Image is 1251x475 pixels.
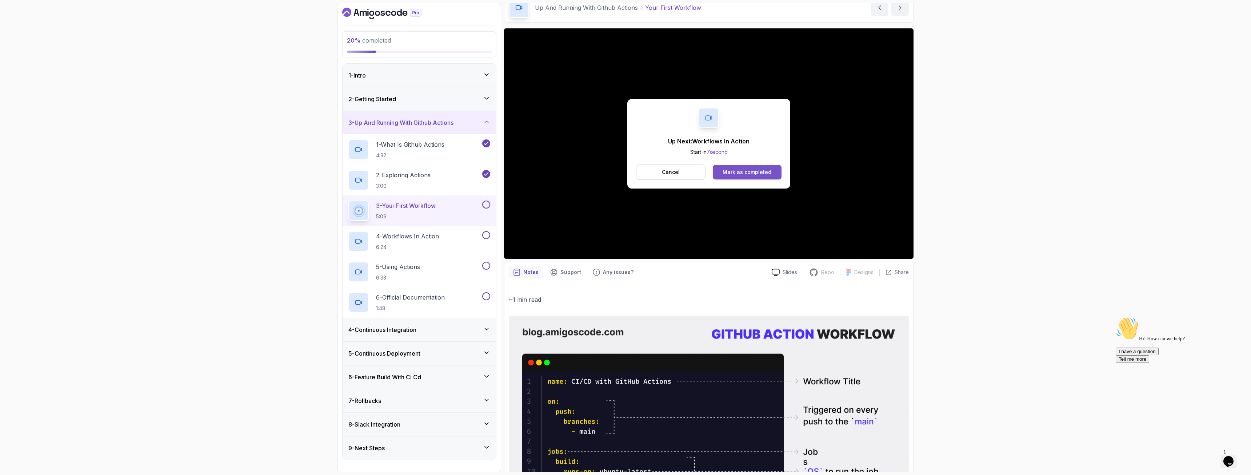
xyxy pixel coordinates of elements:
[766,269,803,276] a: Slides
[895,269,909,276] p: Share
[509,294,909,305] p: ~1 min read
[723,169,771,176] div: Mark as completed
[3,41,36,49] button: Tell me more
[662,169,680,176] p: Cancel
[1220,446,1244,468] iframe: chat widget
[783,269,797,276] p: Slides
[3,3,134,49] div: 👋Hi! How can we help?I have a questionTell me more
[707,149,728,155] span: 7 second
[376,293,445,302] p: 6 - Official Documentation
[347,37,391,44] span: completed
[342,8,438,19] a: Dashboard
[376,244,439,251] p: 6:24
[348,118,453,127] h3: 3 - Up And Running With Github Actions
[348,95,396,103] h3: 2 - Getting Started
[343,318,496,341] button: 4-Continuous Integration
[376,171,431,179] p: 2 - Exploring Actions
[1113,314,1244,442] iframe: chat widget
[854,269,874,276] p: Designs
[509,266,543,278] button: notes button
[603,269,634,276] p: Any issues?
[636,165,706,180] button: Cancel
[343,389,496,412] button: 7-Rollbacks
[348,292,490,313] button: 6-Official Documentation1:48
[376,262,420,271] p: 5 - Using Actions
[523,269,539,276] p: Notes
[713,165,782,179] button: Mark as completed
[376,140,444,149] p: 1 - What Is Github Actions
[504,28,914,259] iframe: 3 - Your First Workflow
[343,413,496,436] button: 8-Slack Integration
[879,269,909,276] button: Share
[348,139,490,160] button: 1-What Is Github Actions4:32
[343,436,496,460] button: 9-Next Steps
[348,349,420,358] h3: 5 - Continuous Deployment
[343,342,496,365] button: 5-Continuous Deployment
[348,262,490,282] button: 5-Using Actions6:33
[348,396,381,405] h3: 7 - Rollbacks
[347,37,361,44] span: 20 %
[343,365,496,389] button: 6-Feature Build With Ci Cd
[376,182,431,190] p: 3:00
[348,170,490,190] button: 2-Exploring Actions3:00
[348,444,385,452] h3: 9 - Next Steps
[348,325,416,334] h3: 4 - Continuous Integration
[348,71,366,80] h3: 1 - Intro
[3,33,46,41] button: I have a question
[376,232,439,241] p: 4 - Workflows In Action
[376,213,436,220] p: 5:09
[546,266,585,278] button: Support button
[560,269,581,276] p: Support
[343,64,496,87] button: 1-Intro
[343,111,496,134] button: 3-Up And Running With Github Actions
[588,266,638,278] button: Feedback button
[343,87,496,111] button: 2-Getting Started
[348,231,490,252] button: 4-Workflows In Action6:24
[348,420,400,429] h3: 8 - Slack Integration
[376,152,444,159] p: 4:32
[668,137,750,146] p: Up Next: Workflows In Action
[3,22,72,27] span: Hi! How can we help?
[535,3,638,12] p: Up And Running With Github Actions
[668,149,750,156] p: Start in
[376,274,420,281] p: 6:33
[3,3,26,26] img: :wave:
[821,269,834,276] p: Repo
[645,3,701,12] p: Your First Workflow
[348,201,490,221] button: 3-Your First Workflow5:09
[376,201,436,210] p: 3 - Your First Workflow
[348,373,421,381] h3: 6 - Feature Build With Ci Cd
[376,305,445,312] p: 1:48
